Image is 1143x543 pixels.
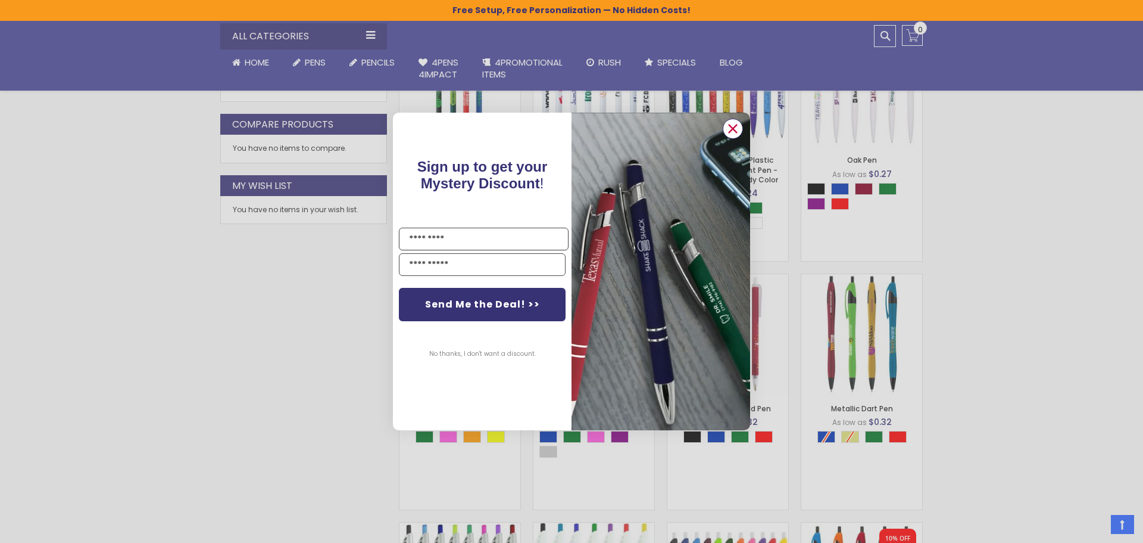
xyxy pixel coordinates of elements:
span: ! [417,159,548,191]
span: Sign up to get your Mystery Discount [417,159,548,191]
img: pop-up-image [571,113,750,430]
button: Send Me the Deal! >> [399,288,566,321]
button: Close dialog [723,119,743,139]
button: No thanks, I don't want a discount. [423,339,542,369]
